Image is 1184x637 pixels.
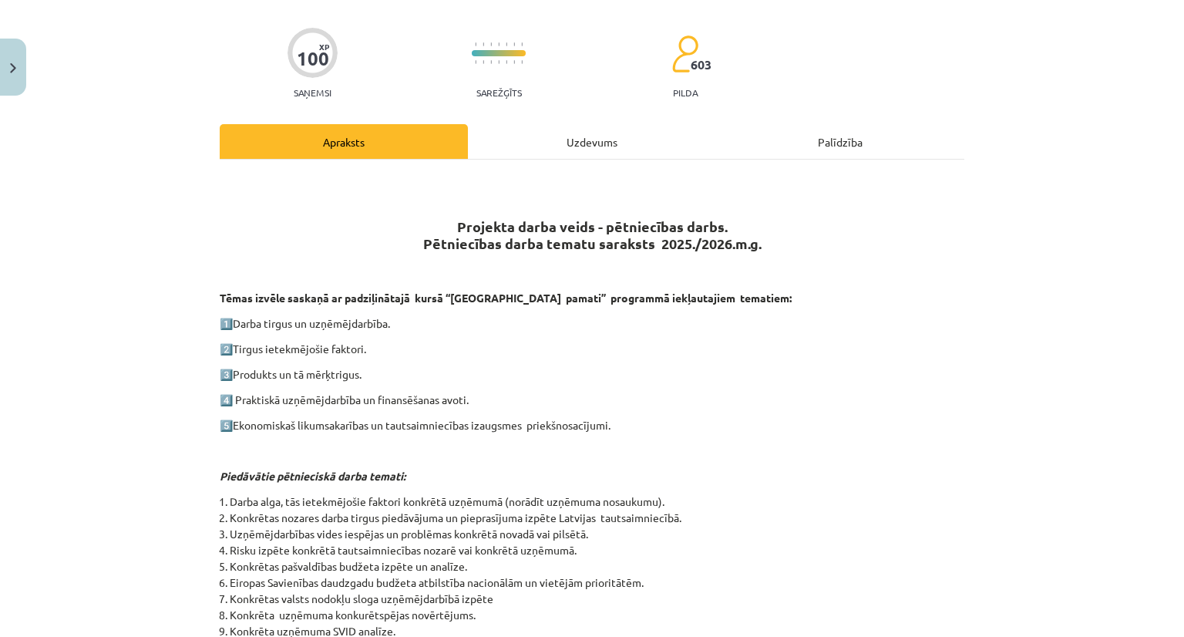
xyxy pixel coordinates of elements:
b: Projekta darba veids - pētniecības darbs. Pētniecības darba tematu saraksts 2025./2026.m.g. [423,217,762,252]
div: Uzdevums [468,124,716,159]
li: Risku izpēte konkrētā tautsaimniecības nozarē vai konkrētā uzņēmumā. [230,542,964,558]
img: icon-short-line-57e1e144782c952c97e751825c79c345078a6d821885a25fce030b3d8c18986b.svg [521,42,523,46]
div: Palīdzība [716,124,964,159]
p: 5️⃣ Ekonomiskaš likumsakarības un tautsaimniecības izaugsmes priekšnosacījumi. [220,417,964,433]
li: Konkrēta uzņēmuma konkurētspējas novērtējums. [230,607,964,623]
img: icon-short-line-57e1e144782c952c97e751825c79c345078a6d821885a25fce030b3d8c18986b.svg [513,42,515,46]
li: Uzņēmējdarbības vides iespējas un problēmas konkrētā novadā vai pilsētā. [230,526,964,542]
p: pilda [673,87,698,98]
p: 4️⃣ Praktiskā uzņēmējdarbība un finansēšanas avoti. [220,392,964,408]
div: 100 [297,48,329,69]
img: icon-short-line-57e1e144782c952c97e751825c79c345078a6d821885a25fce030b3d8c18986b.svg [498,42,499,46]
p: 3️⃣ Produkts un tā mērķtrigus. [220,366,964,383]
i: Piedāvātie pētnieciskā darba temati: [220,469,405,483]
img: icon-short-line-57e1e144782c952c97e751825c79c345078a6d821885a25fce030b3d8c18986b.svg [513,60,515,64]
img: icon-short-line-57e1e144782c952c97e751825c79c345078a6d821885a25fce030b3d8c18986b.svg [506,60,507,64]
strong: Tēmas izvēle saskaņā ar padziļinātajā kursā “[GEOGRAPHIC_DATA] pamati” programmā iekļautajiem tem... [220,291,792,305]
img: icon-short-line-57e1e144782c952c97e751825c79c345078a6d821885a25fce030b3d8c18986b.svg [506,42,507,46]
p: Saņemsi [288,87,338,98]
li: Konkrētas nozares darba tirgus piedāvājuma un pieprasījuma izpēte Latvijas tautsaimniecībā. [230,510,964,526]
li: Darba alga, tās ietekmējošie faktori konkrētā uzņēmumā (norādīt uzņēmuma nosaukumu). [230,494,964,510]
img: icon-close-lesson-0947bae3869378f0d4975bcd49f059093ad1ed9edebbc8119c70593378902aed.svg [10,63,16,73]
img: icon-short-line-57e1e144782c952c97e751825c79c345078a6d821885a25fce030b3d8c18986b.svg [475,42,476,46]
span: XP [319,42,329,51]
img: icon-short-line-57e1e144782c952c97e751825c79c345078a6d821885a25fce030b3d8c18986b.svg [483,42,484,46]
img: icon-short-line-57e1e144782c952c97e751825c79c345078a6d821885a25fce030b3d8c18986b.svg [490,42,492,46]
p: Sarežģīts [476,87,522,98]
div: Apraksts [220,124,468,159]
img: icon-short-line-57e1e144782c952c97e751825c79c345078a6d821885a25fce030b3d8c18986b.svg [521,60,523,64]
img: icon-short-line-57e1e144782c952c97e751825c79c345078a6d821885a25fce030b3d8c18986b.svg [483,60,484,64]
img: icon-short-line-57e1e144782c952c97e751825c79c345078a6d821885a25fce030b3d8c18986b.svg [490,60,492,64]
p: 1️⃣ Darba tirgus un uzņēmējdarbība. [220,315,964,332]
li: Eiropas Savienības daudzgadu budžeta atbilstība nacionālām un vietējām prioritātēm. [230,575,964,591]
p: 2️⃣ Tirgus ietekmējošie faktori. [220,341,964,357]
span: 603 [691,58,711,72]
img: students-c634bb4e5e11cddfef0936a35e636f08e4e9abd3cc4e673bd6f9a4125e45ecb1.svg [671,35,698,73]
img: icon-short-line-57e1e144782c952c97e751825c79c345078a6d821885a25fce030b3d8c18986b.svg [475,60,476,64]
li: Konkrētas valsts nodokļu sloga uzņēmējdarbībā izpēte [230,591,964,607]
img: icon-short-line-57e1e144782c952c97e751825c79c345078a6d821885a25fce030b3d8c18986b.svg [498,60,499,64]
li: Konkrētas pašvaldības budžeta izpēte un analīze. [230,558,964,575]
